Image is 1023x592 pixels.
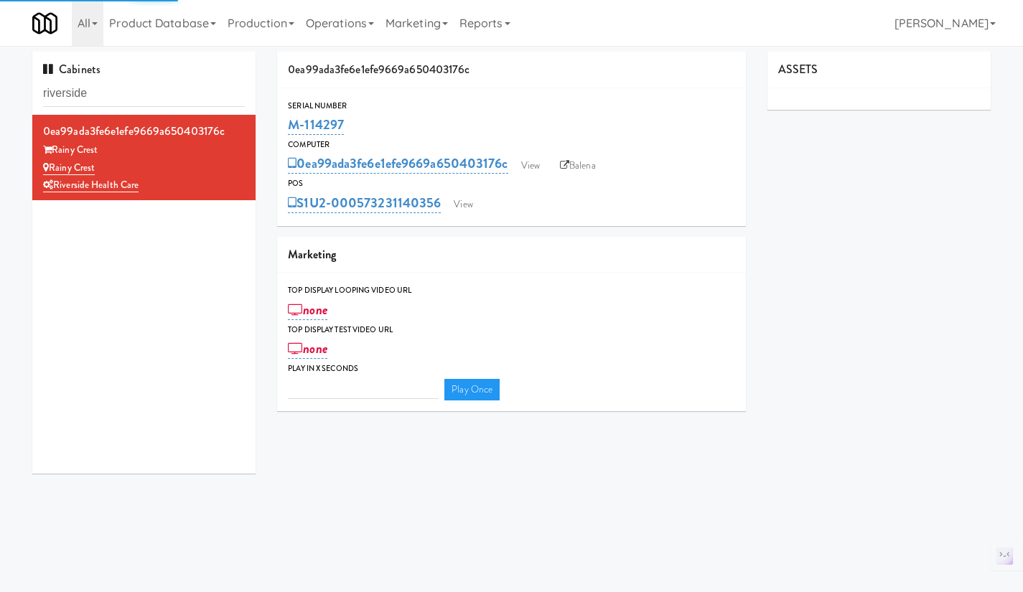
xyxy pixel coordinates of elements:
[43,141,245,159] div: Rainy Crest
[43,178,139,192] a: Riverside Health Care
[447,194,480,215] a: View
[288,362,735,376] div: Play in X seconds
[288,300,327,320] a: none
[277,52,746,88] div: 0ea99ada3fe6e1efe9669a650403176c
[553,155,603,177] a: Balena
[288,99,735,113] div: Serial Number
[288,177,735,191] div: POS
[288,339,327,359] a: none
[43,161,95,175] a: Rainy Crest
[288,154,508,174] a: 0ea99ada3fe6e1efe9669a650403176c
[288,115,344,135] a: M-114297
[288,138,735,152] div: Computer
[444,379,500,400] a: Play Once
[514,155,547,177] a: View
[288,283,735,298] div: Top Display Looping Video Url
[43,80,245,107] input: Search cabinets
[32,11,57,36] img: Micromart
[288,246,336,263] span: Marketing
[288,323,735,337] div: Top Display Test Video Url
[32,115,256,200] li: 0ea99ada3fe6e1efe9669a650403176cRainy Crest Rainy CrestRiverside Health Care
[43,121,245,142] div: 0ea99ada3fe6e1efe9669a650403176c
[288,193,441,213] a: S1U2-000573231140356
[778,61,818,77] span: ASSETS
[43,61,101,77] span: Cabinets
